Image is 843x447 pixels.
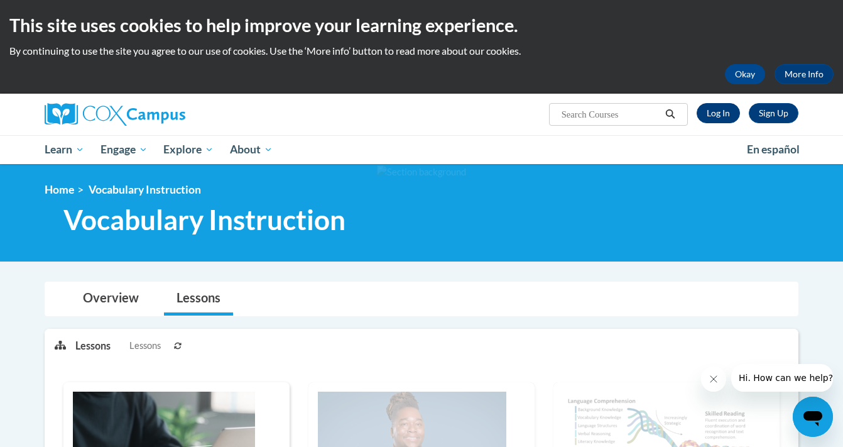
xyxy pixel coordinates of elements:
span: Engage [101,142,148,157]
a: Lessons [164,282,233,316]
button: Search [661,107,680,122]
button: Okay [725,64,765,84]
a: Home [45,183,74,196]
div: Main menu [26,135,817,164]
span: En español [747,143,800,156]
a: Learn [36,135,92,164]
a: Explore [155,135,222,164]
a: Engage [92,135,156,164]
a: More Info [775,64,834,84]
a: Log In [697,103,740,123]
input: Search Courses [560,107,661,122]
p: By continuing to use the site you agree to our use of cookies. Use the ‘More info’ button to read... [9,44,834,58]
a: Register [749,103,798,123]
iframe: 来自公司的消息 [731,364,833,392]
span: Vocabulary Instruction [63,203,345,236]
a: Overview [70,282,151,316]
span: Learn [45,142,84,157]
span: Vocabulary Instruction [89,183,201,196]
p: Lessons [75,339,111,353]
a: About [222,135,281,164]
iframe: 启动消息传送窗口的按钮 [793,397,833,437]
img: Section background [377,165,466,179]
img: Cox Campus [45,103,185,126]
span: Lessons [129,339,161,353]
span: About [230,142,273,157]
a: Cox Campus [45,103,283,126]
span: Explore [163,142,214,157]
iframe: 关闭消息 [701,367,726,392]
a: En español [739,136,808,163]
h2: This site uses cookies to help improve your learning experience. [9,13,834,38]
